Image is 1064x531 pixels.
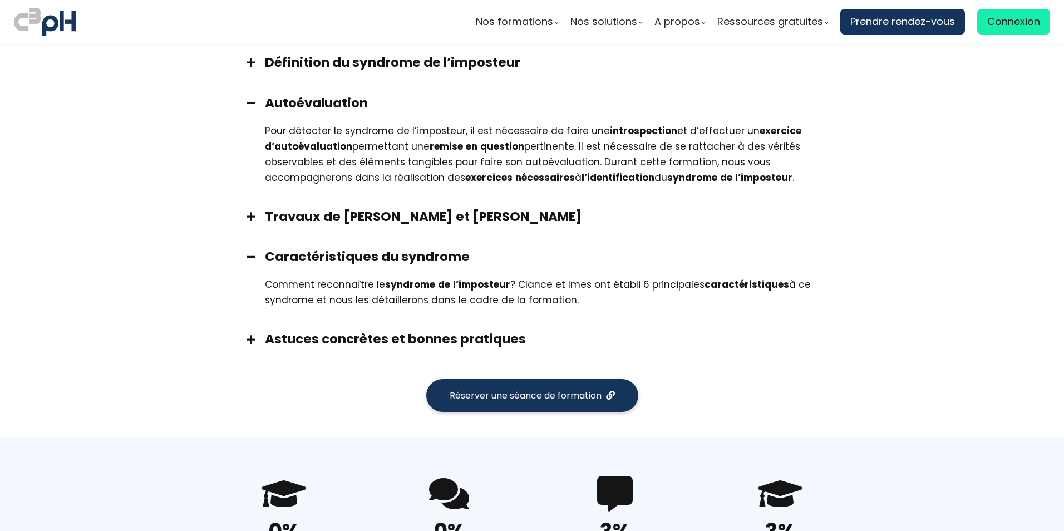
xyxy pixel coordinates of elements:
[977,9,1050,35] a: Connexion
[438,278,450,291] b: de
[430,140,463,153] b: remise
[265,248,827,265] h3: Caractéristiques du syndrome
[720,171,732,184] b: de
[426,379,638,412] button: Réserver une séance de formation
[265,277,827,308] div: Comment reconnaître le ? Clance et Imes ont établi 6 principales à ce syndrome et nous les détail...
[265,94,827,112] h3: Autoévaluation
[14,6,76,38] img: logo C3PH
[480,140,524,153] b: question
[840,9,965,35] a: Prendre rendez-vous
[515,171,575,184] b: nécessaires
[667,171,717,184] b: syndrome
[265,123,827,185] div: Pour détecter le syndrome de l’imposteur, il est nécessaire de faire une et d’effectuer un permet...
[705,278,789,291] b: caractéristiques
[265,330,827,348] h3: Astuces concrètes et bonnes pratiques
[850,13,955,30] span: Prendre rendez-vous
[760,124,801,137] b: exercice
[717,13,823,30] span: Ressources gratuites
[453,278,510,291] b: l’imposteur
[987,13,1040,30] span: Connexion
[450,389,602,402] span: Réserver une séance de formation
[582,171,654,184] b: l’identification
[654,13,700,30] span: A propos
[265,208,827,225] h3: Travaux de [PERSON_NAME] et [PERSON_NAME]
[570,13,637,30] span: Nos solutions
[466,140,477,153] b: en
[735,171,792,184] b: l’imposteur
[610,124,677,137] b: introspection
[465,171,513,184] b: exercices
[385,278,435,291] b: syndrome
[265,53,827,71] h3: Définition du syndrome de l’imposteur
[476,13,553,30] span: Nos formations
[265,140,352,153] b: d’autoévaluation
